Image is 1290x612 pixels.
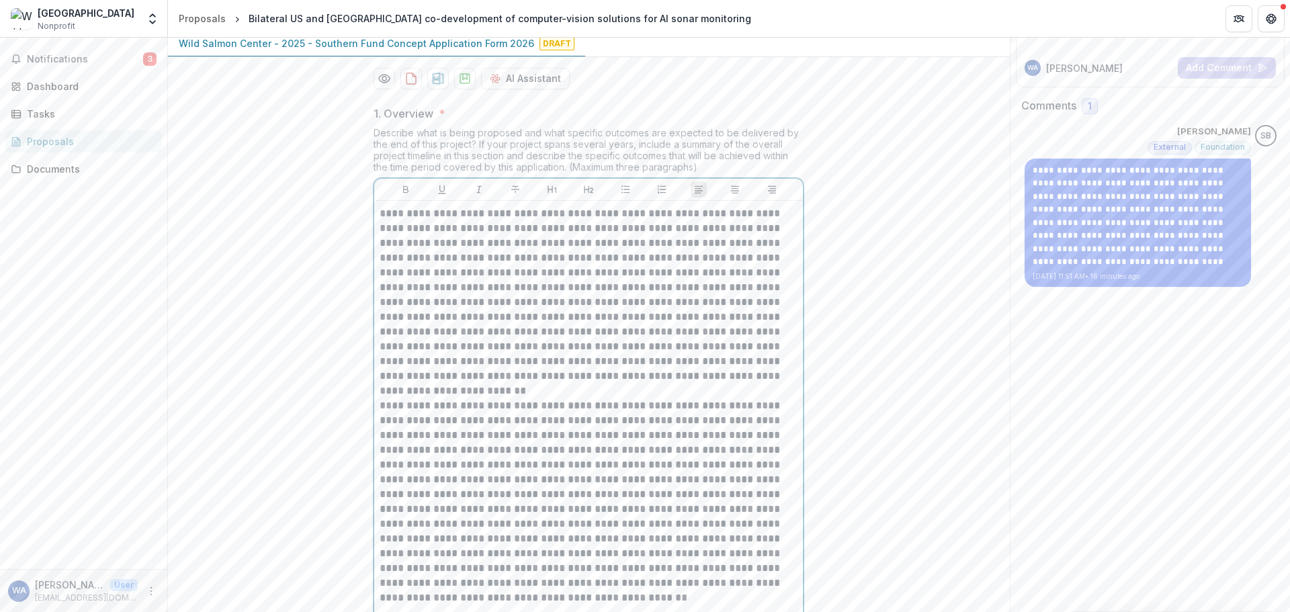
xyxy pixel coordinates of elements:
button: Heading 2 [580,181,597,198]
button: Align Center [727,181,743,198]
button: download-proposal [427,68,449,89]
button: Ordered List [654,181,670,198]
button: More [143,583,159,599]
nav: breadcrumb [173,9,757,28]
div: Bilateral US and [GEOGRAPHIC_DATA] co-development of computer-vision solutions for AI sonar monit... [249,11,751,26]
p: [PERSON_NAME] [1177,125,1251,138]
span: 1 [1088,101,1092,112]
p: User [110,579,138,591]
button: Heading 1 [544,181,560,198]
button: Bold [398,181,414,198]
span: Nonprofit [38,20,75,32]
div: Sascha Bendt [1260,132,1271,140]
button: download-proposal [454,68,476,89]
button: Bullet List [617,181,634,198]
button: Preview 1f1c6ac8-be4f-4499-bb42-6d6e5829468e-0.pdf [374,68,395,89]
p: [EMAIL_ADDRESS][DOMAIN_NAME] [35,592,138,604]
div: [GEOGRAPHIC_DATA] [38,6,134,20]
div: Proposals [179,11,226,26]
span: Notifications [27,54,143,65]
p: [DATE] 11:51 AM • 16 minutes ago [1033,271,1243,281]
button: download-proposal [400,68,422,89]
button: Add Comment [1178,57,1276,79]
button: Open entity switcher [143,5,162,32]
p: Wild Salmon Center - 2025 - Southern Fund Concept Application Form 2026 [179,36,534,50]
a: Documents [5,158,162,180]
p: [PERSON_NAME] [35,578,105,592]
div: Proposals [27,134,151,148]
p: 1. Overview [374,105,433,122]
a: Proposals [5,130,162,152]
div: Documents [27,162,151,176]
button: Align Left [691,181,707,198]
span: Draft [540,37,574,50]
a: Tasks [5,103,162,125]
span: External [1154,142,1186,152]
div: Describe what is being proposed and what specific outcomes are expected to be delivered by the en... [374,127,804,178]
button: Italicize [471,181,487,198]
a: Proposals [173,9,231,28]
button: Underline [434,181,450,198]
button: Get Help [1258,5,1285,32]
div: Dashboard [27,79,151,93]
div: William Atlas [1027,64,1038,71]
span: 3 [143,52,157,66]
button: Align Right [764,181,780,198]
div: Tasks [27,107,151,121]
button: Partners [1225,5,1252,32]
button: Notifications3 [5,48,162,70]
div: William Atlas [12,586,26,595]
p: [PERSON_NAME] [1046,61,1123,75]
button: AI Assistant [481,68,570,89]
button: Strike [507,181,523,198]
h2: Comments [1021,99,1076,112]
a: Dashboard [5,75,162,97]
span: Foundation [1201,142,1245,152]
img: Wild Salmon Center [11,8,32,30]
